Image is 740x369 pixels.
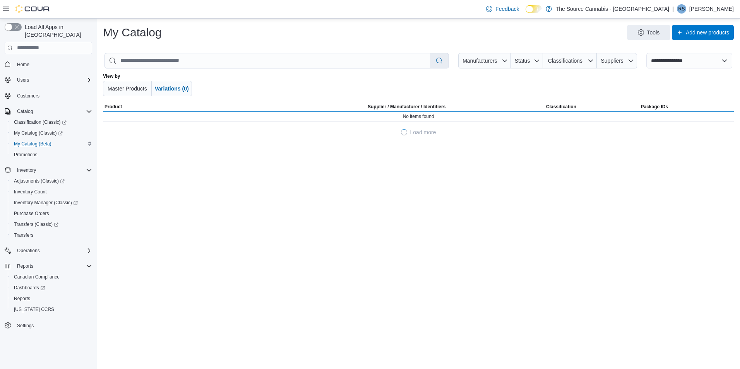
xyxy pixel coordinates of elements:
span: Tools [647,29,660,36]
a: Transfers [11,231,36,240]
button: Users [14,75,32,85]
span: Operations [17,248,40,254]
button: Add new products [672,25,734,40]
div: Ryan Swayze [677,4,686,14]
a: Canadian Compliance [11,272,63,282]
span: Manufacturers [462,58,497,64]
span: My Catalog (Beta) [14,141,51,147]
span: Users [14,75,92,85]
button: Transfers [8,230,95,241]
span: Classification (Classic) [14,119,67,125]
span: Reports [11,294,92,303]
button: Reports [14,261,36,271]
span: Customers [17,93,39,99]
span: Status [515,58,530,64]
button: My Catalog (Beta) [8,138,95,149]
a: Transfers (Classic) [8,219,95,230]
button: Reports [2,261,95,272]
span: Dashboards [14,285,45,291]
span: Inventory Manager (Classic) [14,200,78,206]
a: Promotions [11,150,41,159]
span: Purchase Orders [11,209,92,218]
span: Transfers (Classic) [14,221,58,227]
span: Reports [17,263,33,269]
button: Catalog [2,106,95,117]
span: My Catalog (Classic) [11,128,92,138]
button: Home [2,59,95,70]
span: Product [104,104,122,110]
button: [US_STATE] CCRS [8,304,95,315]
span: Home [17,62,29,68]
a: Feedback [483,1,522,17]
a: Classification (Classic) [11,118,70,127]
span: No items found [403,113,434,120]
a: Inventory Count [11,187,50,196]
a: My Catalog (Classic) [11,128,66,138]
p: | [672,4,674,14]
span: Feedback [495,5,519,13]
a: Adjustments (Classic) [8,176,95,186]
button: Status [511,53,543,68]
span: Promotions [11,150,92,159]
input: Dark Mode [526,5,542,13]
a: [US_STATE] CCRS [11,305,57,314]
button: Master Products [103,81,152,96]
span: Inventory [14,166,92,175]
p: The Source Cannabis - [GEOGRAPHIC_DATA] [556,4,670,14]
span: Canadian Compliance [14,274,60,280]
span: Purchase Orders [14,210,49,217]
span: Reports [14,261,92,271]
button: Users [2,75,95,85]
a: My Catalog (Beta) [11,139,55,149]
a: Customers [14,91,43,101]
span: Settings [14,320,92,330]
span: Master Products [108,85,147,92]
span: Suppliers [601,58,623,64]
span: Adjustments (Classic) [11,176,92,186]
span: Dashboards [11,283,92,292]
span: Customers [14,91,92,101]
span: Catalog [14,107,92,116]
a: Reports [11,294,33,303]
span: Supplier / Manufacturer / Identifiers [357,104,445,110]
button: Variations (0) [152,81,192,96]
span: Catalog [17,108,33,114]
span: Variations (0) [155,85,189,92]
span: Package IDs [641,104,668,110]
span: Classification (Classic) [11,118,92,127]
span: Transfers [11,231,92,240]
span: Inventory Count [11,187,92,196]
span: Add new products [686,29,729,36]
span: [US_STATE] CCRS [14,306,54,313]
button: LoadingLoad more [398,125,439,140]
a: Dashboards [8,282,95,293]
button: Operations [2,245,95,256]
a: Classification (Classic) [8,117,95,128]
button: Canadian Compliance [8,272,95,282]
button: Classifications [543,53,597,68]
img: Cova [15,5,50,13]
span: Washington CCRS [11,305,92,314]
a: Dashboards [11,283,48,292]
a: Adjustments (Classic) [11,176,68,186]
button: Promotions [8,149,95,160]
button: Inventory [14,166,39,175]
span: RS [678,4,685,14]
span: Classification [546,104,576,110]
nav: Complex example [5,56,92,351]
span: Users [17,77,29,83]
span: Load All Apps in [GEOGRAPHIC_DATA] [22,23,92,39]
h1: My Catalog [103,25,162,40]
span: Loading [401,129,407,135]
span: Inventory Manager (Classic) [11,198,92,207]
span: Inventory Count [14,189,47,195]
span: My Catalog (Beta) [11,139,92,149]
span: Operations [14,246,92,255]
span: Transfers (Classic) [11,220,92,229]
a: Settings [14,321,37,330]
button: Inventory Count [8,186,95,197]
span: Load more [410,128,436,136]
span: Promotions [14,152,38,158]
span: Inventory [17,167,36,173]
